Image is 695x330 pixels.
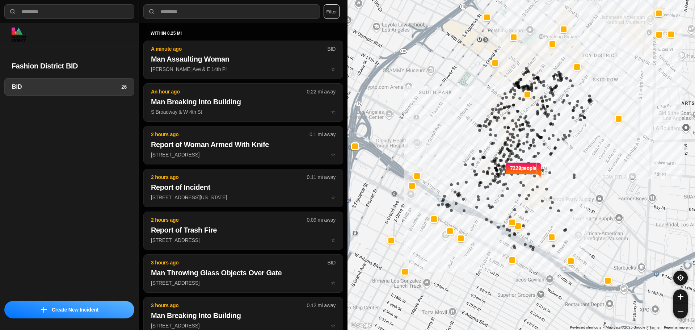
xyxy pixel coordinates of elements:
span: star [331,195,336,200]
p: S Broadway & W 4th St [151,108,336,116]
span: star [331,152,336,158]
h2: Man Breaking Into Building [151,310,336,321]
a: 3 hours agoBIDMan Throwing Glass Objects Over Gate[STREET_ADDRESS]star [143,280,343,286]
p: 0.09 mi away [307,216,336,224]
img: logo [12,28,26,42]
button: zoom-in [673,289,688,304]
h2: Report of Incident [151,182,336,192]
span: star [331,66,336,72]
a: A minute agoBIDMan Assaulting Woman[PERSON_NAME] Ave & E 14th Plstar [143,66,343,72]
p: 0.11 mi away [307,174,336,181]
h5: within 0.25 mi [151,30,336,36]
p: 7228 people [510,164,537,180]
a: Report a map error [664,325,693,329]
button: Keyboard shortcuts [570,325,601,330]
p: [PERSON_NAME] Ave & E 14th Pl [151,66,336,73]
button: Filter [324,4,340,19]
span: star [331,323,336,329]
span: star [331,237,336,243]
span: star [331,109,336,115]
p: 2 hours ago [151,216,307,224]
img: icon [41,307,47,313]
button: iconCreate New Incident [4,301,134,318]
h2: Man Assaulting Woman [151,54,336,64]
a: 3 hours ago0.12 mi awayMan Breaking Into Building[STREET_ADDRESS]star [143,322,343,329]
img: zoom-out [678,308,683,314]
h2: Report of Woman Armed With Knife [151,139,336,150]
button: An hour ago0.22 mi awayMan Breaking Into BuildingS Broadway & W 4th Ststar [143,83,343,122]
a: 2 hours ago0.09 mi awayReport of Trash Fire[STREET_ADDRESS]star [143,237,343,243]
p: 0.22 mi away [307,88,336,95]
a: 2 hours ago0.1 mi awayReport of Woman Armed With Knife[STREET_ADDRESS]star [143,151,343,158]
p: [STREET_ADDRESS] [151,322,336,329]
p: BID [327,259,336,266]
a: Open this area in Google Maps (opens a new window) [349,321,373,330]
button: A minute agoBIDMan Assaulting Woman[PERSON_NAME] Ave & E 14th Plstar [143,41,343,79]
p: 3 hours ago [151,302,307,309]
h2: Man Breaking Into Building [151,97,336,107]
p: 2 hours ago [151,174,307,181]
h3: BID [12,83,121,91]
p: Create New Incident [52,306,98,313]
p: 0.12 mi away [307,302,336,309]
h2: Man Throwing Glass Objects Over Gate [151,268,336,278]
span: Map data ©2025 Google [606,325,645,329]
a: Terms (opens in new tab) [649,325,660,329]
button: zoom-out [673,304,688,318]
a: BID26 [4,78,134,96]
a: An hour ago0.22 mi awayMan Breaking Into BuildingS Broadway & W 4th Ststar [143,109,343,115]
button: 2 hours ago0.09 mi awayReport of Trash Fire[STREET_ADDRESS]star [143,212,343,250]
img: notch [505,162,510,177]
img: search [9,8,16,15]
button: 2 hours ago0.1 mi awayReport of Woman Armed With Knife[STREET_ADDRESS]star [143,126,343,164]
button: 3 hours agoBIDMan Throwing Glass Objects Over Gate[STREET_ADDRESS]star [143,254,343,293]
p: [STREET_ADDRESS] [151,151,336,158]
p: [STREET_ADDRESS] [151,279,336,287]
h2: Report of Trash Fire [151,225,336,235]
img: Google [349,321,373,330]
span: star [331,280,336,286]
p: 3 hours ago [151,259,327,266]
p: BID [327,45,336,53]
p: An hour ago [151,88,307,95]
button: 2 hours ago0.11 mi awayReport of Incident[STREET_ADDRESS][US_STATE]star [143,169,343,207]
p: [STREET_ADDRESS][US_STATE] [151,194,336,201]
p: A minute ago [151,45,327,53]
img: notch [536,162,542,177]
a: 2 hours ago0.11 mi awayReport of Incident[STREET_ADDRESS][US_STATE]star [143,194,343,200]
img: recenter [677,275,684,281]
img: zoom-in [678,294,683,300]
p: [STREET_ADDRESS] [151,237,336,244]
h2: Fashion District BID [12,61,127,71]
button: recenter [673,271,688,285]
p: 2 hours ago [151,131,309,138]
p: 0.1 mi away [309,131,336,138]
p: 26 [121,83,127,91]
img: search [148,8,155,15]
